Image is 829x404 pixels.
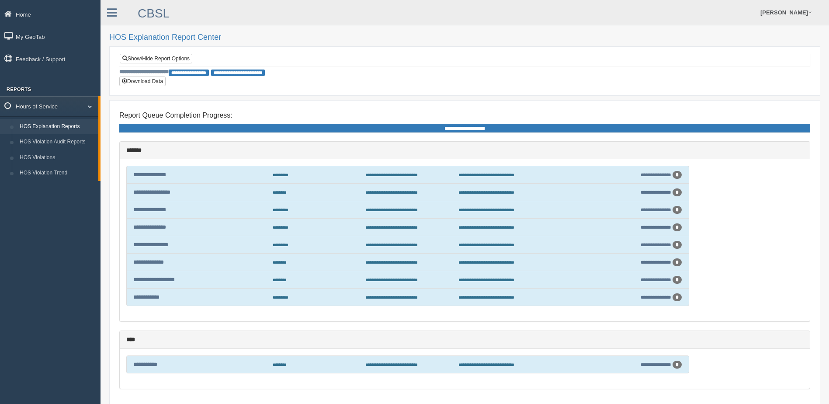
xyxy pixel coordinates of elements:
h2: HOS Explanation Report Center [109,33,820,42]
a: HOS Violations [16,150,98,166]
a: Show/Hide Report Options [120,54,192,63]
h4: Report Queue Completion Progress: [119,111,810,119]
a: HOS Explanation Reports [16,119,98,135]
button: Download Data [119,77,166,86]
a: CBSL [138,7,170,20]
a: HOS Violation Trend [16,165,98,181]
a: HOS Violation Audit Reports [16,134,98,150]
